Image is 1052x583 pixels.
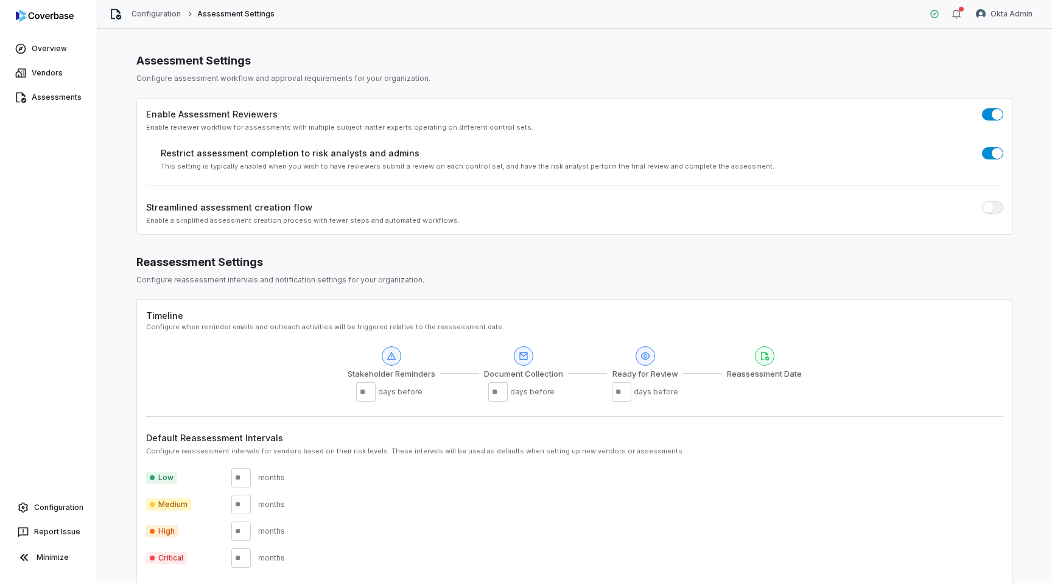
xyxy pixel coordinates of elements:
[258,526,285,536] div: months
[2,86,94,108] a: Assessments
[5,521,92,543] button: Report Issue
[510,387,559,397] span: days before
[5,545,92,570] button: Minimize
[136,53,1013,69] h1: Assessment Settings
[146,431,1003,444] label: Default Reassessment Intervals
[634,387,678,397] div: days before
[146,108,278,120] label: Enable Assessment Reviewers
[2,38,94,60] a: Overview
[976,9,986,19] img: Okta Admin avatar
[484,368,563,380] span: Document Collection
[146,447,1003,456] div: Configure reassessment intervals for vendors based on their risk levels. These intervals will be ...
[348,368,435,380] span: Stakeholder Reminders
[258,500,285,509] div: months
[197,9,275,19] span: Assessment Settings
[146,201,312,214] label: Streamlined assessment creation flow
[146,216,1003,225] div: Enable a simplified assessment creation process with fewer steps and automated workflows.
[2,62,94,84] a: Vendors
[146,472,177,484] span: Low
[136,275,1013,285] p: Configure reassessment intervals and notification settings for your organization.
[136,254,1013,270] div: Reassessment Settings
[146,525,178,537] span: High
[146,310,183,321] label: Timeline
[612,368,678,380] span: Ready for Review
[727,368,802,380] span: Reassessment Date
[969,5,1040,23] button: Okta Admin avatarOkta Admin
[146,123,1003,132] div: Enable reviewer workflow for assessments with multiple subject matter experts operating on differ...
[161,147,419,159] label: Restrict assessment completion to risk analysts and admins
[146,552,187,564] span: Critical
[378,387,427,397] span: days before
[161,162,1003,171] div: This setting is typically enabled when you wish to have reviewers submit a review on each control...
[146,323,1003,332] div: Configure when reminder emails and outreach activities will be triggered relative to the reassess...
[136,74,1013,83] p: Configure assessment workflow and approval requirements for your organization.
[146,498,191,511] span: Medium
[258,473,285,483] div: months
[258,553,285,563] div: months
[16,10,74,22] img: logo-D7KZi-bG.svg
[991,9,1033,19] span: Okta Admin
[5,497,92,518] a: Configuration
[131,9,181,19] a: Configuration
